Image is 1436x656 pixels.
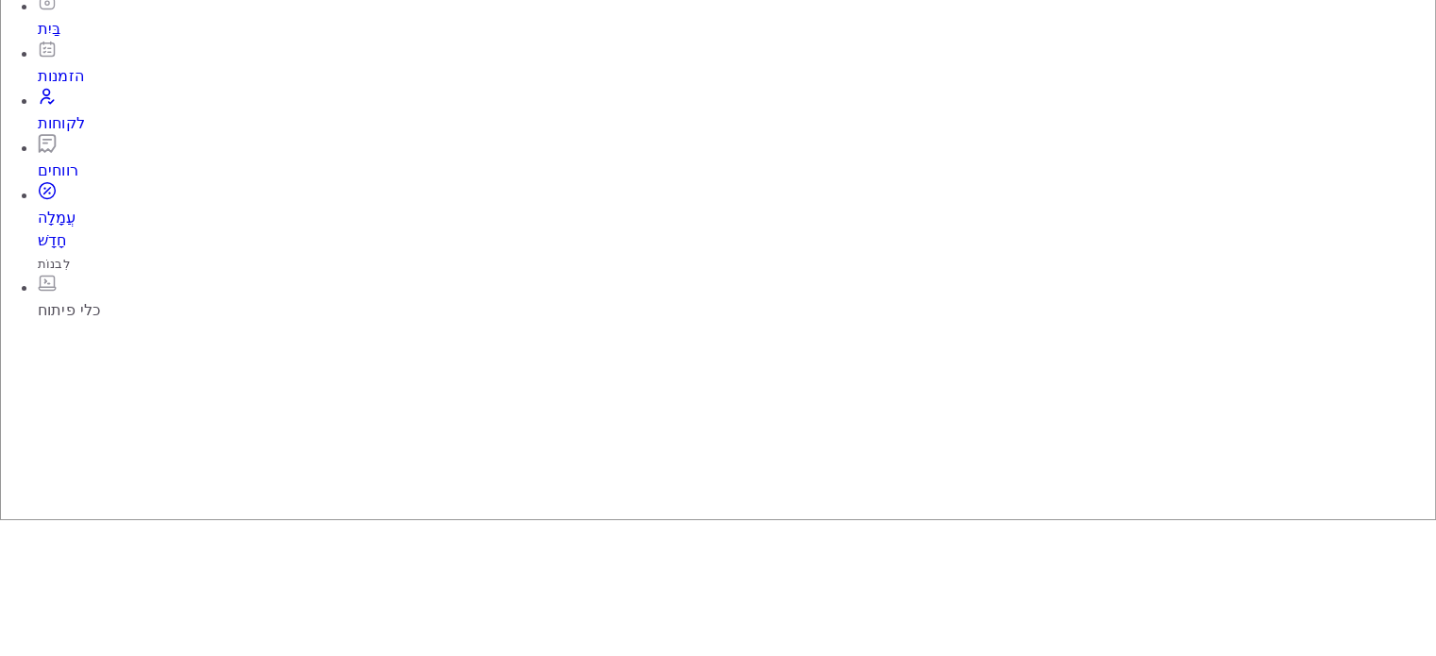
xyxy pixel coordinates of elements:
[38,300,100,319] font: כלי פיתוח
[38,181,1436,251] a: עֲמָלָהחָדָשׁ
[38,40,1436,87] a: הזמנות
[38,230,66,249] font: חָדָשׁ
[38,160,78,179] font: רווחים
[38,19,60,38] font: בַּיִת
[38,134,1436,181] a: רווחים
[38,66,84,85] font: הזמנות
[38,113,85,132] font: לקוחות
[38,256,70,271] font: לִבנוֹת
[38,208,76,227] font: עֲמָלָה
[38,87,1436,134] a: לקוחות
